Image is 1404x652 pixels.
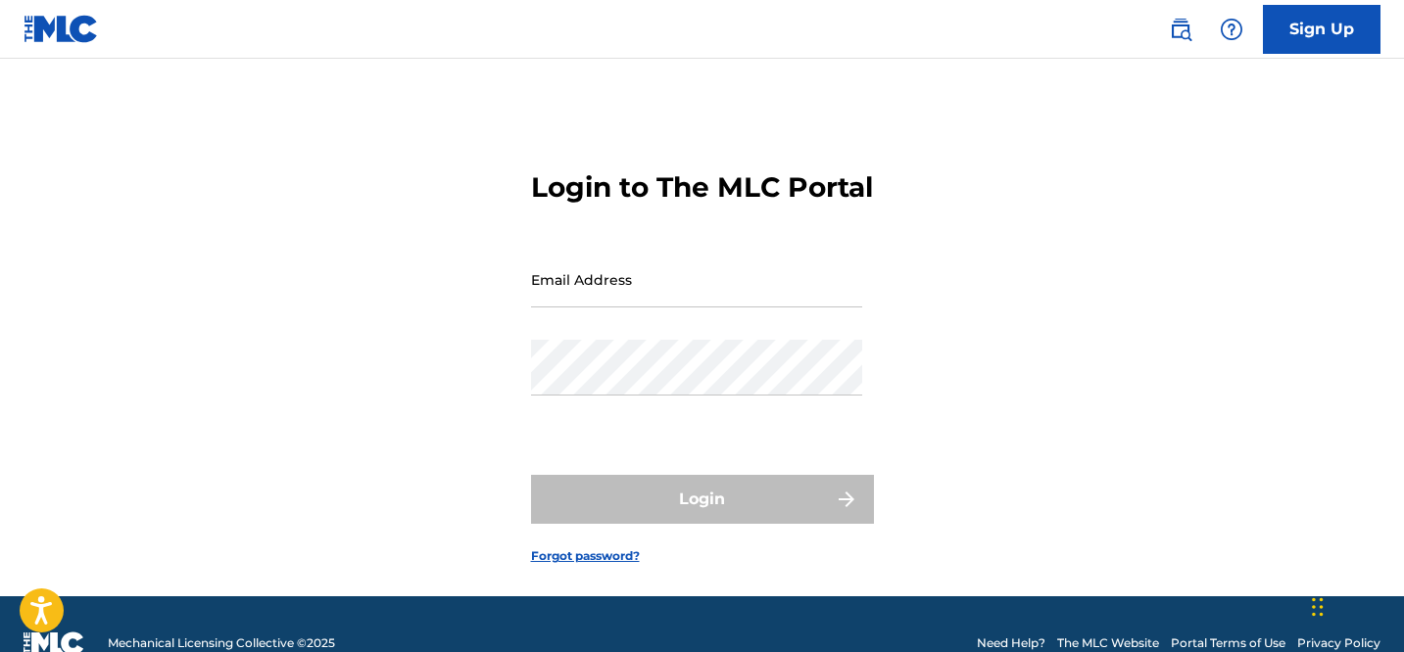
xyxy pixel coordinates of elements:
a: Forgot password? [531,547,640,565]
div: Drag [1312,578,1324,636]
a: The MLC Website [1057,634,1159,652]
span: Mechanical Licensing Collective © 2025 [108,634,335,652]
img: help [1220,18,1243,41]
a: Sign Up [1263,5,1380,54]
div: Help [1212,10,1251,49]
img: MLC Logo [24,15,99,43]
a: Public Search [1161,10,1200,49]
a: Need Help? [977,634,1045,652]
iframe: Chat Widget [1306,558,1404,652]
img: search [1169,18,1192,41]
a: Privacy Policy [1297,634,1380,652]
a: Portal Terms of Use [1171,634,1285,652]
h3: Login to The MLC Portal [531,170,873,205]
